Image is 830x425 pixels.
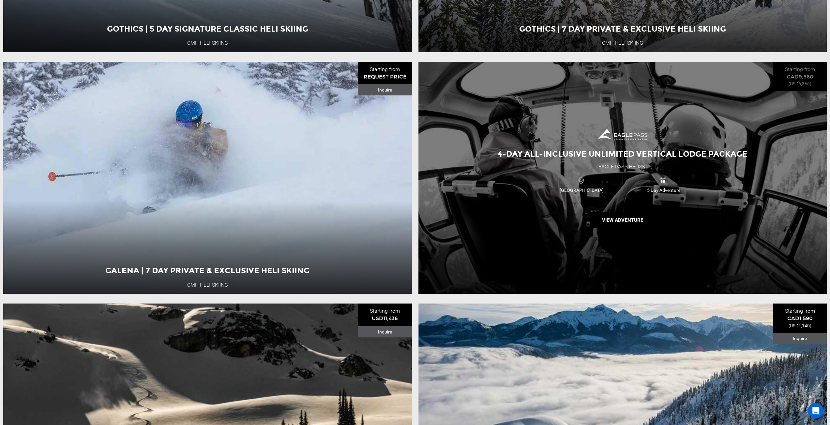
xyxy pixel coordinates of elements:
span: 4-Day All-Inclusive Unlimited Vertical Lodge Package [498,149,747,159]
div: Open Intercom Messenger [808,403,823,418]
span: 5 Day Adventure [623,187,704,193]
div: Eagle Pass Heliski [598,163,646,171]
img: images [596,122,649,145]
span: [GEOGRAPHIC_DATA] [541,187,622,193]
button: View Adventure [590,212,655,228]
